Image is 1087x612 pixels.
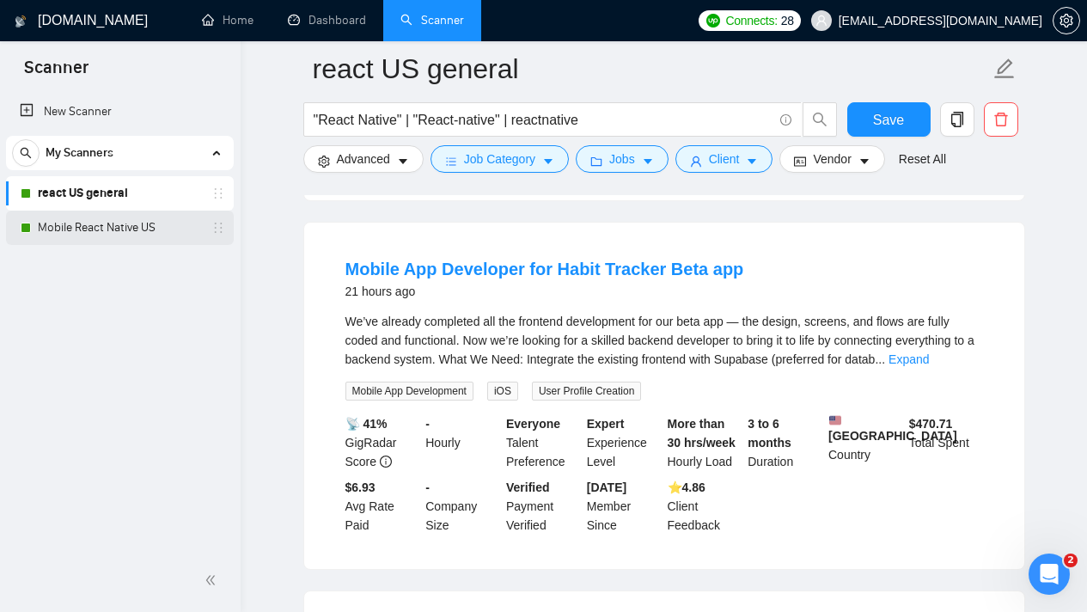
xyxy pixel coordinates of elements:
a: homeHome [202,13,253,28]
span: folder [590,155,602,168]
div: Payment Verified [503,478,583,535]
span: Mobile App Development [345,382,473,401]
a: Mobile React Native US [38,211,201,245]
span: search [803,112,836,127]
span: copy [941,112,974,127]
span: iOS [487,382,518,401]
b: - [425,480,430,494]
span: info-circle [380,456,392,468]
a: Reset All [899,150,946,168]
span: 2 [1064,554,1078,567]
span: double-left [205,572,222,589]
button: search [12,139,40,167]
span: info-circle [780,114,791,125]
span: caret-down [642,155,654,168]
a: react US general [38,176,201,211]
span: search [13,147,39,159]
button: settingAdvancedcaret-down [303,145,424,173]
button: Save [847,102,931,137]
div: Client Feedback [664,478,745,535]
b: Expert [587,417,625,431]
div: Experience Level [583,414,664,471]
span: caret-down [397,155,409,168]
b: [GEOGRAPHIC_DATA] [828,414,957,443]
span: caret-down [542,155,554,168]
iframe: Intercom live chat [1029,554,1070,595]
span: edit [993,58,1016,80]
span: setting [1053,14,1079,28]
div: Duration [744,414,825,471]
span: Connects: [725,11,777,30]
span: delete [985,112,1017,127]
div: Hourly Load [664,414,745,471]
span: caret-down [858,155,870,168]
span: bars [445,155,457,168]
button: userClientcaret-down [675,145,773,173]
button: search [803,102,837,137]
b: Verified [506,480,550,494]
input: Search Freelance Jobs... [314,109,773,131]
span: User Profile Creation [532,382,641,401]
b: $6.93 [345,480,376,494]
span: Vendor [813,150,851,168]
b: Everyone [506,417,560,431]
span: 28 [781,11,794,30]
button: setting [1053,7,1080,34]
div: GigRadar Score [342,414,423,471]
span: user [815,15,827,27]
span: caret-down [746,155,758,168]
b: More than 30 hrs/week [668,417,736,450]
li: My Scanners [6,136,234,245]
span: Save [873,109,904,131]
div: 21 hours ago [345,281,744,302]
button: folderJobscaret-down [576,145,669,173]
a: Mobile App Developer for Habit Tracker Beta app [345,260,744,278]
li: New Scanner [6,95,234,129]
div: Total Spent [906,414,986,471]
span: idcard [794,155,806,168]
a: New Scanner [20,95,220,129]
div: Avg Rate Paid [342,478,423,535]
div: We’ve already completed all the frontend development for our beta app — the design, screens, and ... [345,312,983,369]
img: logo [15,8,27,35]
button: barsJob Categorycaret-down [431,145,569,173]
div: Member Since [583,478,664,535]
div: Country [825,414,906,471]
span: holder [211,187,225,200]
span: Scanner [10,55,102,91]
span: Client [709,150,740,168]
button: delete [984,102,1018,137]
span: holder [211,221,225,235]
img: upwork-logo.png [706,14,720,28]
span: user [690,155,702,168]
span: setting [318,155,330,168]
span: My Scanners [46,136,113,170]
b: [DATE] [587,480,626,494]
a: Expand [889,352,929,366]
b: 3 to 6 months [748,417,791,450]
div: Talent Preference [503,414,583,471]
button: copy [940,102,974,137]
span: ... [875,352,885,366]
b: - [425,417,430,431]
a: setting [1053,14,1080,28]
span: Advanced [337,150,390,168]
b: $ 470.71 [909,417,953,431]
button: idcardVendorcaret-down [779,145,884,173]
input: Scanner name... [313,47,990,90]
div: Company Size [422,478,503,535]
span: Job Category [464,150,535,168]
a: searchScanner [400,13,464,28]
img: 🇺🇸 [829,414,841,426]
b: ⭐️ 4.86 [668,480,705,494]
span: Jobs [609,150,635,168]
div: Hourly [422,414,503,471]
a: dashboardDashboard [288,13,366,28]
b: 📡 41% [345,417,388,431]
